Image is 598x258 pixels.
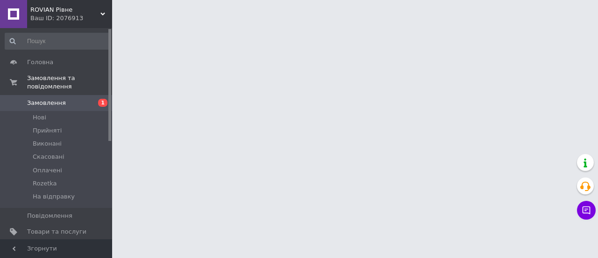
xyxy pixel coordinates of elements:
span: Виконані [33,140,62,148]
span: Скасовані [33,153,64,161]
div: Ваш ID: 2076913 [30,14,112,22]
span: Прийняті [33,126,62,135]
input: Пошук [5,33,110,50]
span: Оплачені [33,166,62,175]
span: Замовлення [27,99,66,107]
span: Rozetka [33,179,57,188]
span: На відправку [33,192,75,201]
span: Головна [27,58,53,66]
span: Повідомлення [27,212,72,220]
button: Чат з покупцем [577,201,596,220]
span: Товари та послуги [27,228,86,236]
span: 1 [98,99,107,107]
span: Замовлення та повідомлення [27,74,112,91]
span: ROVIAN Рівне [30,6,100,14]
span: Нові [33,113,46,122]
